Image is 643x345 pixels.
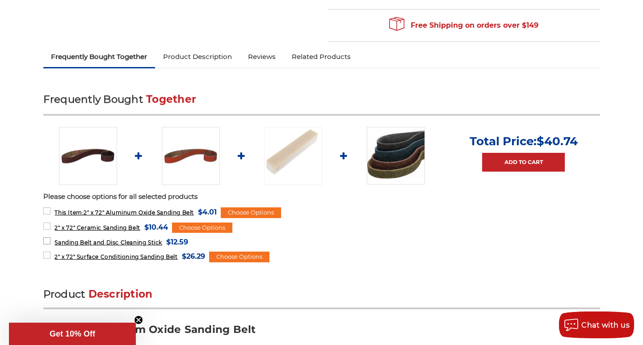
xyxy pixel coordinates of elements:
a: Reviews [240,47,284,67]
span: $12.59 [166,236,188,248]
a: Frequently Bought Together [43,47,155,67]
span: $40.74 [537,134,578,148]
span: Together [146,93,196,105]
div: Choose Options [221,207,281,218]
span: $4.01 [198,206,217,218]
span: $26.29 [182,250,205,262]
span: Sanding Belt and Disc Cleaning Stick [55,239,162,246]
span: Frequently Bought [43,93,143,105]
span: $10.44 [144,221,168,233]
div: Choose Options [209,252,269,262]
span: 2" x 72" Aluminum Oxide Sanding Belt [55,209,194,216]
button: Chat with us [559,311,634,338]
span: 2" x 72" Surface Conditioning Sanding Belt [55,253,177,260]
span: Chat with us [581,321,630,329]
span: 2" x 72" Ceramic Sanding Belt [55,224,140,231]
p: Total Price: [470,134,578,148]
span: Get 10% Off [50,329,95,338]
a: Product Description [155,47,240,67]
h3: 2" x 72" Aluminum Oxide Sanding Belt [43,323,600,343]
span: Product [43,288,85,300]
img: 2" x 72" Aluminum Oxide Pipe Sanding Belt [59,127,117,185]
a: Related Products [284,47,359,67]
span: Description [88,288,153,300]
div: Get 10% OffClose teaser [9,323,136,345]
span: Free Shipping on orders over $149 [389,17,538,34]
strong: This Item: [55,209,84,216]
p: Please choose options for all selected products [43,192,600,202]
button: Close teaser [134,316,143,324]
a: Add to Cart [482,153,565,172]
div: Choose Options [172,223,232,233]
